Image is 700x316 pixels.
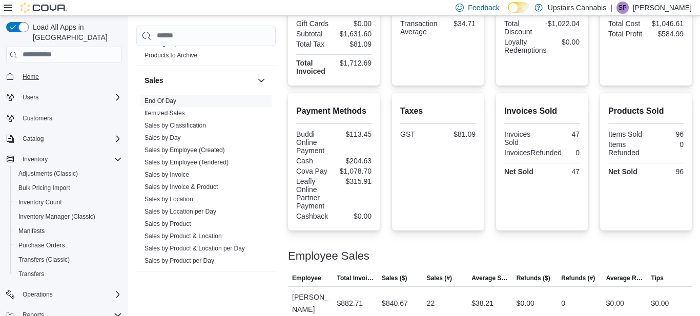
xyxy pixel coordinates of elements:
div: Leafly Online Partner Payment [296,177,332,210]
div: Items Refunded [608,140,644,157]
a: Sales by Invoice & Product [145,183,218,191]
button: Purchase Orders [10,238,126,252]
span: Customers [18,112,122,124]
span: Sales by Location per Day [145,207,216,216]
span: Home [18,70,122,83]
strong: Total Invoiced [296,59,325,75]
div: Cashback [296,212,332,220]
div: $315.91 [336,177,372,185]
h2: Products Sold [608,105,684,117]
span: Sales by Employee (Tendered) [145,158,229,166]
a: End Of Day [145,97,176,104]
span: Adjustments (Classic) [18,170,78,178]
span: Adjustments (Classic) [14,167,122,180]
span: Employee [292,274,321,282]
button: Manifests [10,224,126,238]
div: $1,631.60 [336,30,372,38]
div: $81.09 [336,40,372,48]
button: Taxes [145,281,253,291]
a: Home [18,71,43,83]
span: Tips [651,274,663,282]
span: Average Refund [606,274,643,282]
input: Dark Mode [508,2,529,13]
span: Sales by Product per Day [145,257,214,265]
div: $0.00 [606,297,624,309]
img: Cova [20,3,67,13]
div: Total Cost [608,19,644,28]
button: Sales [145,75,253,86]
p: [PERSON_NAME] [633,2,692,14]
span: Load All Apps in [GEOGRAPHIC_DATA] [29,22,122,43]
span: Refunds (#) [561,274,595,282]
div: InvoicesRefunded [504,149,562,157]
span: Inventory Count [14,196,122,208]
div: $882.71 [337,297,363,309]
div: Cova Pay [296,167,332,175]
div: 0 [561,297,565,309]
h3: Taxes [145,281,164,291]
button: Transfers [10,267,126,281]
div: 47 [544,167,580,176]
button: Users [18,91,43,103]
p: Upstairs Cannabis [548,2,606,14]
a: Products to Archive [145,52,197,59]
span: Transfers [14,268,122,280]
button: Inventory Manager (Classic) [10,209,126,224]
a: Itemized Sales [145,110,185,117]
a: Transfers (Classic) [14,254,74,266]
div: Total Tax [296,40,332,48]
div: Transaction Average [400,19,438,36]
button: Inventory [18,153,52,165]
div: Items Sold [608,130,644,138]
button: Bulk Pricing Import [10,181,126,195]
span: Users [18,91,122,103]
button: Inventory Count [10,195,126,209]
a: Purchase Orders [14,239,69,251]
div: Cash [296,157,332,165]
span: Transfers (Classic) [14,254,122,266]
span: Purchase Orders [18,241,65,249]
div: Loyalty Redemptions [504,38,547,54]
span: Home [23,73,39,81]
div: Total Profit [608,30,644,38]
span: Sales by Day [145,134,181,142]
span: Sales by Product & Location [145,232,222,240]
span: Catalog [23,135,44,143]
a: Inventory Count [14,196,66,208]
a: Sales by Employee (Created) [145,146,225,154]
a: Sales by Location [145,196,193,203]
div: 47 [544,130,580,138]
div: Total Discount [504,19,540,36]
span: Average Sale [471,274,508,282]
div: $38.21 [471,297,493,309]
div: GST [400,130,436,138]
button: Home [2,69,126,84]
a: Sales by Location per Day [145,208,216,215]
button: Operations [18,288,57,301]
span: Users [23,93,38,101]
div: Sales [136,95,276,271]
span: Transfers (Classic) [18,256,70,264]
div: $840.67 [382,297,408,309]
div: Invoices Sold [504,130,540,146]
div: $0.00 [336,19,372,28]
span: Sales (#) [427,274,452,282]
span: Sales by Location [145,195,193,203]
button: Adjustments (Classic) [10,166,126,181]
a: Sales by Invoice [145,171,189,178]
div: 96 [648,130,684,138]
a: Transfers [14,268,48,280]
div: 0 [648,140,684,149]
span: Operations [18,288,122,301]
div: -$1,022.04 [544,19,580,28]
h2: Payment Methods [296,105,372,117]
h3: Sales [145,75,163,86]
span: SP [619,2,627,14]
div: $1,712.69 [336,59,372,67]
div: $113.45 [336,130,372,138]
span: Manifests [18,227,45,235]
div: $1,078.70 [336,167,372,175]
div: $0.00 [651,297,669,309]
